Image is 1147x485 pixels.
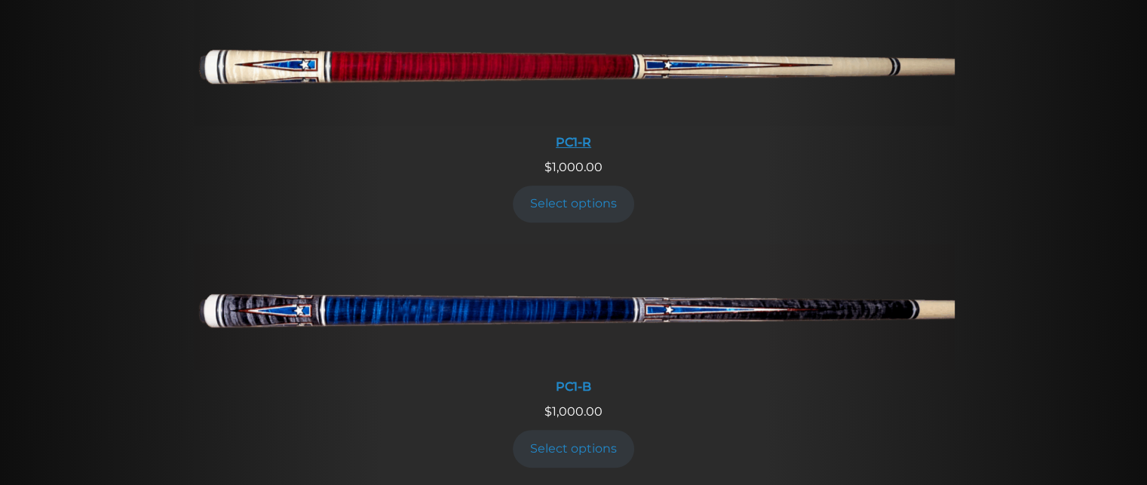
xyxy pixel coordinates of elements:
a: PC1-B PC1-B [193,244,955,403]
a: Add to cart: “PC1-B” [513,430,635,467]
div: PC1-R [193,135,955,149]
a: Add to cart: “PC1-R” [513,186,635,223]
span: 1,000.00 [544,160,603,174]
img: PC1-B [193,244,955,370]
span: $ [544,160,552,174]
span: 1,000.00 [544,404,603,419]
div: PC1-B [193,379,955,394]
span: $ [544,404,552,419]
